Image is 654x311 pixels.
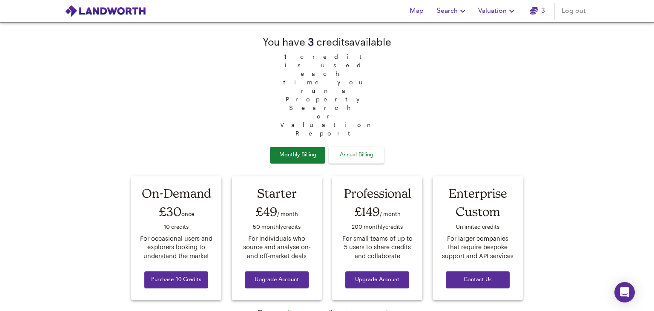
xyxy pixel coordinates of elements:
[335,150,378,160] span: Annual Billing
[139,221,213,234] div: 10 credit s
[380,210,401,217] span: / month
[329,147,384,164] button: Annual Billing
[240,202,314,221] div: £49
[437,5,468,17] span: Search
[446,271,510,289] button: Contact Us
[308,36,314,48] span: 3
[139,202,213,221] div: £30
[340,221,414,234] div: 200 monthly credit s
[403,3,430,20] button: Map
[433,3,471,20] button: Search
[181,210,194,217] span: once
[240,234,314,261] div: For individuals who source and analyse on- and off-market deals
[245,271,309,289] button: Upgrade Account
[478,5,517,17] span: Valuation
[144,271,208,289] button: Purchase 10 Credits
[524,3,551,20] button: 3
[441,234,515,261] div: For larger companies that require bespoke support and API services
[340,202,414,221] div: £149
[352,275,402,285] span: Upgrade Account
[406,5,427,17] span: Map
[276,49,378,138] span: 1 credit is used each time you run a Property Search or Valuation Report
[441,184,515,202] div: Enterprise
[340,184,414,202] div: Professional
[345,271,409,289] button: Upgrade Account
[530,5,545,17] a: 3
[340,234,414,261] div: For small teams of up to 5 users to share credits and collaborate
[139,234,213,261] div: For occasional users and explorers looking to understand the market
[614,282,635,302] div: Open Intercom Messenger
[475,3,520,20] button: Valuation
[151,275,201,285] span: Purchase 10 Credits
[240,221,314,234] div: 50 monthly credit s
[441,221,515,234] div: Unlimited credit s
[263,35,391,49] div: You have credit s available
[453,275,503,285] span: Contact Us
[562,5,586,17] span: Log out
[65,5,146,17] img: logo
[139,184,213,202] div: On-Demand
[441,202,515,221] div: Custom
[240,184,314,202] div: Starter
[558,3,589,20] button: Log out
[252,275,302,285] span: Upgrade Account
[277,210,298,217] span: / month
